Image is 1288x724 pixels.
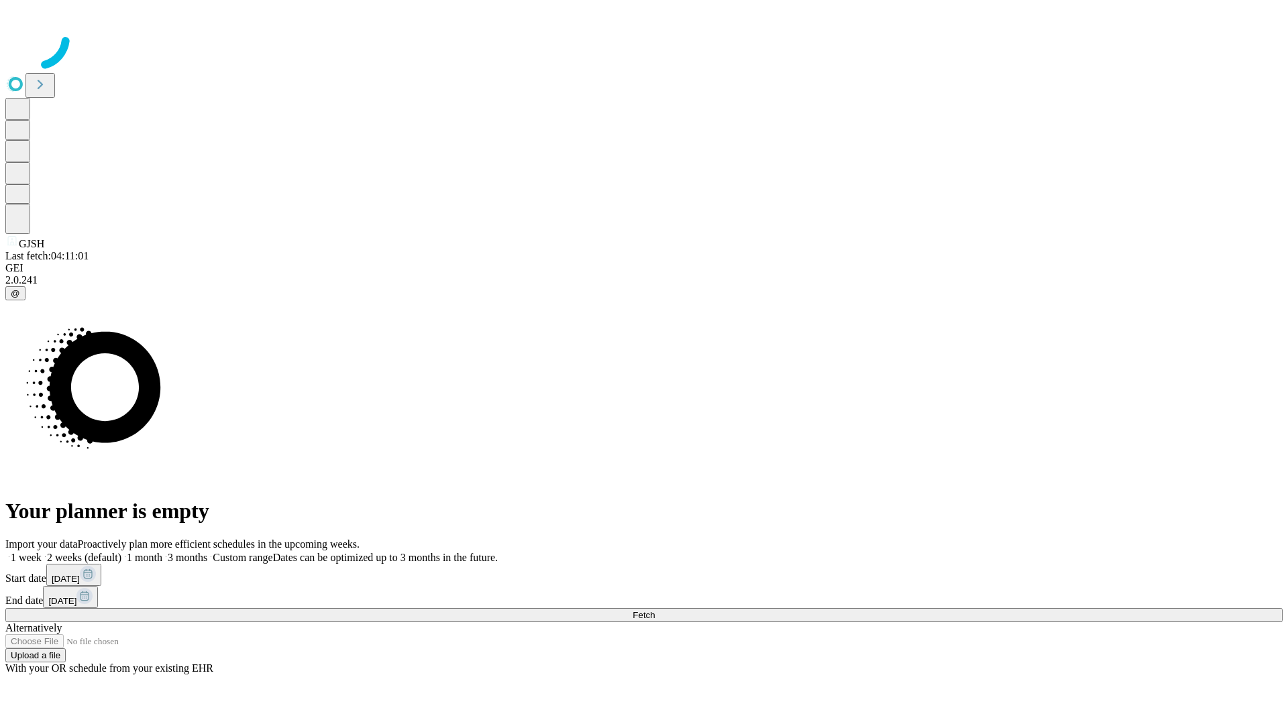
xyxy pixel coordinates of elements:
[5,262,1283,274] div: GEI
[213,552,272,563] span: Custom range
[5,648,66,662] button: Upload a file
[78,538,360,550] span: Proactively plan more efficient schedules in the upcoming weeks.
[5,586,1283,608] div: End date
[5,250,89,261] span: Last fetch: 04:11:01
[11,288,20,298] span: @
[5,499,1283,524] h1: Your planner is empty
[127,552,162,563] span: 1 month
[5,274,1283,286] div: 2.0.241
[43,586,98,608] button: [DATE]
[48,596,76,606] span: [DATE]
[52,574,80,584] span: [DATE]
[5,662,213,674] span: With your OR schedule from your existing EHR
[5,608,1283,622] button: Fetch
[46,564,101,586] button: [DATE]
[5,622,62,633] span: Alternatively
[633,610,655,620] span: Fetch
[168,552,207,563] span: 3 months
[47,552,121,563] span: 2 weeks (default)
[19,238,44,249] span: GJSH
[11,552,42,563] span: 1 week
[5,564,1283,586] div: Start date
[5,286,25,300] button: @
[273,552,498,563] span: Dates can be optimized up to 3 months in the future.
[5,538,78,550] span: Import your data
